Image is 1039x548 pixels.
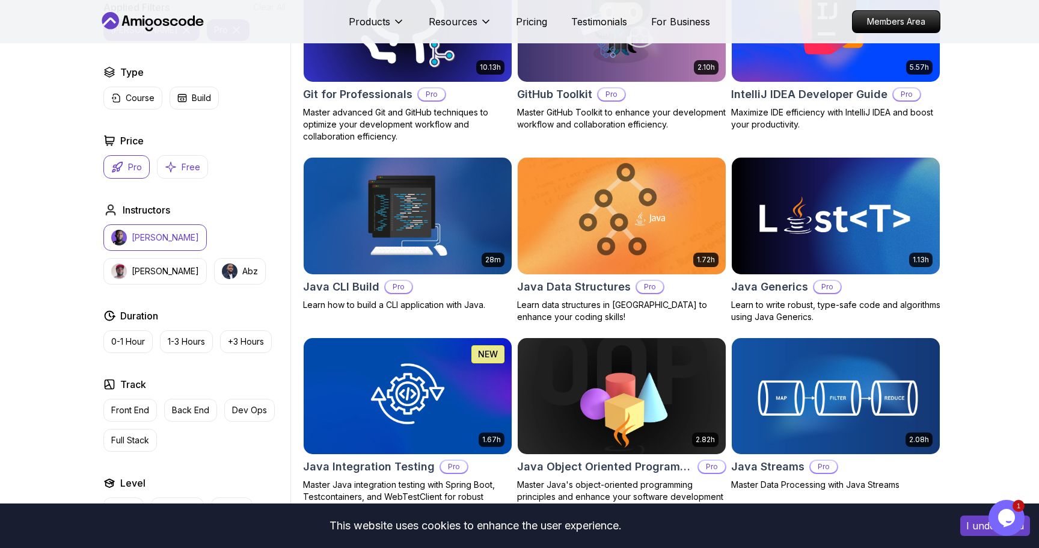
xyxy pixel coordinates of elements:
p: Pro [811,461,837,473]
p: 2.82h [696,435,715,445]
button: Junior [103,497,144,520]
h2: Java Object Oriented Programming [517,458,693,475]
p: Back End [172,404,209,416]
p: Build [192,92,211,104]
h2: Duration [120,309,158,323]
p: +3 Hours [228,336,264,348]
a: Pricing [516,14,547,29]
h2: Instructors [123,203,170,217]
p: Master advanced Git and GitHub techniques to optimize your development workflow and collaboration... [303,106,512,143]
button: instructor img[PERSON_NAME] [103,224,207,251]
button: Resources [429,14,492,38]
p: 5.57h [910,63,929,72]
p: Learn how to build a CLI application with Java. [303,299,512,311]
p: Resources [429,14,477,29]
p: Pro [814,281,841,293]
p: Pro [128,161,142,173]
a: Java Object Oriented Programming card2.82hJava Object Oriented ProgrammingProMaster Java's object... [517,337,726,516]
p: Free [182,161,200,173]
a: Java Streams card2.08hJava StreamsProMaster Data Processing with Java Streams [731,337,940,491]
h2: Java Streams [731,458,805,475]
p: Mid-level [159,503,196,515]
p: Master Java's object-oriented programming principles and enhance your software development skills. [517,479,726,515]
button: Build [170,87,219,109]
a: Java Integration Testing card1.67hNEWJava Integration TestingProMaster Java integration testing w... [303,337,512,516]
img: Java Generics card [732,158,940,274]
button: instructor imgAbz [214,258,266,285]
img: instructor img [222,263,238,279]
a: Java Data Structures card1.72hJava Data StructuresProLearn data structures in [GEOGRAPHIC_DATA] t... [517,157,726,323]
p: Members Area [853,11,940,32]
h2: Price [120,134,144,148]
img: instructor img [111,263,127,279]
h2: Java Integration Testing [303,458,435,475]
p: [PERSON_NAME] [132,265,199,277]
p: Abz [242,265,258,277]
a: Testimonials [571,14,627,29]
button: +3 Hours [220,330,272,353]
p: Pro [893,88,920,100]
p: Master GitHub Toolkit to enhance your development workflow and collaboration efficiency. [517,106,726,131]
p: Front End [111,404,149,416]
p: Pro [418,88,445,100]
button: Course [103,87,162,109]
img: Java Data Structures card [518,158,726,274]
button: Front End [103,399,157,422]
button: Free [157,155,208,179]
img: Java Streams card [732,338,940,455]
h2: Track [120,377,146,392]
p: 2.08h [909,435,929,445]
button: Senior [211,497,253,520]
button: Back End [164,399,217,422]
p: Pro [598,88,625,100]
button: Accept cookies [960,516,1030,536]
p: 0-1 Hour [111,336,145,348]
a: Java CLI Build card28mJava CLI BuildProLearn how to build a CLI application with Java. [303,157,512,311]
p: 1.67h [482,435,501,445]
img: Java Object Oriented Programming card [518,338,726,455]
p: Course [126,92,155,104]
p: 28m [485,255,501,265]
button: Full Stack [103,429,157,452]
p: Pro [637,281,663,293]
div: This website uses cookies to enhance the user experience. [9,513,942,539]
p: Pro [441,461,467,473]
img: Java CLI Build card [304,158,512,274]
p: Master Java integration testing with Spring Boot, Testcontainers, and WebTestClient for robust ap... [303,479,512,515]
p: Learn data structures in [GEOGRAPHIC_DATA] to enhance your coding skills! [517,299,726,323]
button: instructor img[PERSON_NAME] [103,258,207,285]
p: Maximize IDE efficiency with IntelliJ IDEA and boost your productivity. [731,106,940,131]
iframe: chat widget [988,500,1027,536]
h2: Git for Professionals [303,86,412,103]
p: NEW [478,348,498,360]
h2: Level [120,476,146,490]
p: 1-3 Hours [168,336,205,348]
h2: GitHub Toolkit [517,86,592,103]
p: Junior [111,503,136,515]
button: Mid-level [151,497,204,520]
p: 2.10h [697,63,715,72]
button: 1-3 Hours [160,330,213,353]
h2: Java Data Structures [517,279,631,295]
img: Java Integration Testing card [304,338,512,455]
p: Products [349,14,390,29]
h2: Type [120,65,144,79]
p: [PERSON_NAME] [132,232,199,244]
p: 1.72h [697,255,715,265]
p: 1.13h [913,255,929,265]
a: Members Area [852,10,940,33]
p: Master Data Processing with Java Streams [731,479,940,491]
button: Products [349,14,405,38]
a: For Business [651,14,710,29]
button: 0-1 Hour [103,330,153,353]
img: instructor img [111,230,127,245]
p: Learn to write robust, type-safe code and algorithms using Java Generics. [731,299,940,323]
p: 10.13h [480,63,501,72]
p: Pro [699,461,725,473]
p: Dev Ops [232,404,267,416]
h2: IntelliJ IDEA Developer Guide [731,86,887,103]
button: Dev Ops [224,399,275,422]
